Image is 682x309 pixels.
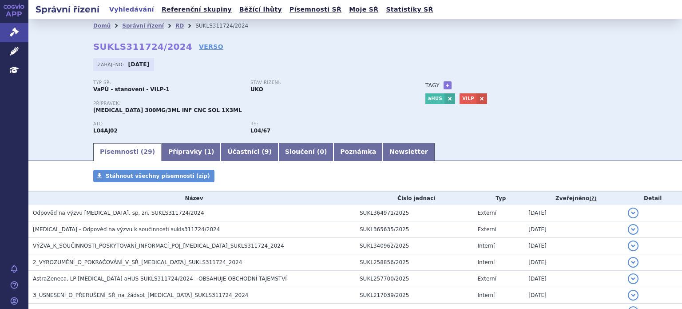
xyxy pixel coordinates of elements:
span: VÝZVA_K_SOUČINNOSTI_POSKYTOVÁNÍ_INFORMACÍ_POJ_ULTOMIRIS_SUKLS311724_2024 [33,243,284,249]
button: detail [628,290,638,301]
a: aHUS [425,93,444,104]
a: Domů [93,23,111,29]
a: VERSO [199,42,223,51]
a: Referenční skupiny [159,4,234,16]
a: Newsletter [383,143,435,161]
span: 3_USNESENÍ_O_PŘERUŠENÍ_SŘ_na_žádsot_ULTOMIRIS_SUKLS311724_2024 [33,292,248,298]
a: Písemnosti SŘ [287,4,344,16]
span: 2_VYROZUMĚNÍ_O_POKRAČOVÁNÍ_V_SŘ_ULTOMIRIS_SUKLS311724_2024 [33,259,242,265]
span: Zahájeno: [98,61,126,68]
button: detail [628,257,638,268]
td: SUKL365635/2025 [355,221,473,238]
span: Externí [478,226,496,233]
td: SUKL340962/2025 [355,238,473,254]
a: Běžící lhůty [237,4,285,16]
a: + [444,81,452,89]
span: Odpověď na výzvu ULTOMIRIS, sp. zn. SUKLS311724/2024 [33,210,204,216]
strong: RAVULIZUMAB [93,128,118,134]
span: 29 [143,148,152,155]
a: Vyhledávání [107,4,157,16]
span: 9 [265,148,269,155]
p: RS: [250,121,399,127]
strong: SUKLS311724/2024 [93,41,192,52]
span: [MEDICAL_DATA] 300MG/3ML INF CNC SOL 1X3ML [93,107,242,113]
p: Stav řízení: [250,80,399,85]
td: [DATE] [524,221,623,238]
span: Interní [478,292,495,298]
button: detail [628,224,638,235]
h2: Správní řízení [28,3,107,16]
strong: ravulizumab [250,128,270,134]
a: VILP [460,93,476,104]
a: Stáhnout všechny písemnosti (zip) [93,170,214,182]
span: 0 [320,148,324,155]
a: Moje SŘ [346,4,381,16]
td: [DATE] [524,238,623,254]
td: SUKL217039/2025 [355,287,473,304]
td: SUKL258856/2025 [355,254,473,271]
button: detail [628,273,638,284]
button: detail [628,208,638,218]
a: Sloučení (0) [278,143,333,161]
a: Správní řízení [122,23,164,29]
a: Písemnosti (29) [93,143,162,161]
abbr: (?) [589,196,596,202]
button: detail [628,241,638,251]
a: Poznámka [333,143,383,161]
span: Interní [478,243,495,249]
strong: UKO [250,86,263,92]
td: [DATE] [524,205,623,221]
a: Účastníci (9) [221,143,278,161]
li: SUKLS311724/2024 [195,19,260,32]
a: Přípravky (1) [162,143,221,161]
th: Detail [623,192,682,205]
strong: [DATE] [128,61,150,68]
p: ATC: [93,121,242,127]
span: Stáhnout všechny písemnosti (zip) [106,173,210,179]
a: Statistiky SŘ [383,4,436,16]
th: Typ [473,192,524,205]
span: Externí [478,276,496,282]
th: Název [28,192,355,205]
th: Zveřejněno [524,192,623,205]
strong: VaPÚ - stanovení - VILP-1 [93,86,170,92]
span: Interní [478,259,495,265]
span: ULTOMIRIS - Odpověď na výzvu k součinnosti sukls311724/2024 [33,226,220,233]
td: [DATE] [524,254,623,271]
td: SUKL364971/2025 [355,205,473,221]
p: Přípravek: [93,101,408,106]
th: Číslo jednací [355,192,473,205]
a: RD [175,23,184,29]
td: [DATE] [524,287,623,304]
span: 1 [207,148,211,155]
h3: Tagy [425,80,440,91]
span: Externí [478,210,496,216]
td: [DATE] [524,271,623,287]
span: AstraZeneca, LP Ultomiris aHUS SUKLS311724/2024 - OBSAHUJE OBCHODNÍ TAJEMSTVÍ [33,276,287,282]
p: Typ SŘ: [93,80,242,85]
td: SUKL257700/2025 [355,271,473,287]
